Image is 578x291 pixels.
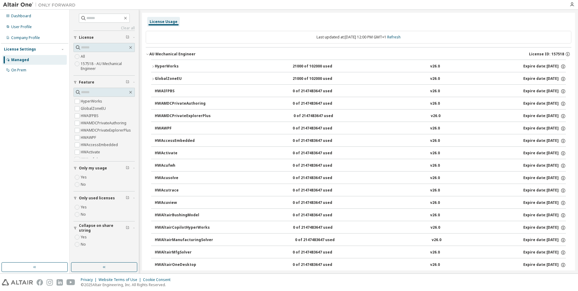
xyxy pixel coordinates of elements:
button: Only my usage [73,162,135,175]
button: HWAltairCopilotHyperWorks0 of 2147483647 usedv26.0Expire date:[DATE] [155,221,566,234]
div: User Profile [11,25,32,29]
div: License Settings [4,47,36,52]
div: v26.0 [430,138,440,144]
div: Dashboard [11,14,31,18]
div: Expire date: [DATE] [523,250,566,255]
div: v26.0 [430,250,440,255]
button: HWAltairMfgSolver0 of 2147483647 usedv26.0Expire date:[DATE] [155,246,566,259]
button: Feature [73,76,135,89]
div: 0 of 2147483647 used [293,213,347,218]
span: Collapse on share string [79,223,126,233]
label: No [81,211,87,218]
div: HWAcutrace [155,188,209,193]
div: 0 of 2147483647 used [293,250,347,255]
div: Website Terms of Use [99,277,143,282]
div: Expire date: [DATE] [523,225,566,231]
span: Clear filter [126,196,129,201]
button: HyperWorks21000 of 102000 usedv26.0Expire date:[DATE] [151,60,566,73]
span: License ID: 157518 [529,52,564,57]
div: 0 of 2147483647 used [295,237,349,243]
div: HyperWorks [155,64,209,69]
div: v26.0 [430,175,440,181]
div: v26.0 [430,76,440,82]
label: Yes [81,174,88,181]
div: v26.0 [431,113,440,119]
div: 0 of 2147483647 used [293,163,347,168]
span: Only used licenses [79,196,115,201]
button: HWAcusolve0 of 2147483647 usedv26.0Expire date:[DATE] [155,172,566,185]
button: License [73,31,135,44]
button: AU Mechanical EngineerLicense ID: 157518 [146,47,571,61]
label: 157518 - AU Mechanical Engineer [81,60,135,72]
div: Expire date: [DATE] [523,188,566,193]
span: Only my usage [79,166,107,171]
div: v26.0 [430,64,440,69]
div: HWAcufwh [155,163,209,168]
div: On Prem [11,68,26,73]
div: Expire date: [DATE] [523,89,566,94]
label: All [81,53,86,60]
div: 0 of 2147483647 used [294,113,348,119]
div: v26.0 [430,200,440,206]
button: HWAWPF0 of 2147483647 usedv26.0Expire date:[DATE] [155,122,566,135]
label: HWAWPF [81,134,97,141]
div: HWAIFPBS [155,89,209,94]
div: HWAltairCopilotHyperWorks [155,225,210,231]
p: © 2025 Altair Engineering, Inc. All Rights Reserved. [81,282,174,287]
div: HWAWPF [155,126,209,131]
div: Expire date: [DATE] [523,138,566,144]
div: 0 of 2147483647 used [293,101,347,106]
label: HWAIFPBS [81,112,100,119]
div: 21000 of 102000 used [293,76,347,82]
div: 0 of 2147483647 used [293,138,347,144]
div: v26.0 [430,163,440,168]
div: 0 of 2147483647 used [293,225,347,231]
div: 0 of 2147483647 used [293,89,347,94]
label: HyperWorks [81,98,103,105]
button: HWAltairManufacturingSolver0 of 2147483647 usedv26.0Expire date:[DATE] [155,234,566,247]
label: HWActivate [81,149,101,156]
div: Expire date: [DATE] [523,101,566,106]
div: v26.0 [430,89,440,94]
img: instagram.svg [47,279,53,286]
div: Expire date: [DATE] [523,175,566,181]
div: HWAMDCPrivateExplorerPlus [155,113,211,119]
div: v26.0 [432,237,441,243]
div: HWAltairBushingModel [155,213,209,218]
div: v26.0 [430,188,440,193]
div: HWAltairOneDesktop [155,262,209,268]
span: Clear filter [126,35,129,40]
span: Clear filter [126,226,129,231]
div: Expire date: [DATE] [523,163,566,168]
button: Collapse on share string [73,221,135,235]
button: GlobalZoneEU21000 of 102000 usedv26.0Expire date:[DATE] [151,72,566,86]
label: Yes [81,234,88,241]
button: HWAIFPBS0 of 2147483647 usedv26.0Expire date:[DATE] [155,85,566,98]
div: v26.0 [430,151,440,156]
div: Expire date: [DATE] [523,262,566,268]
span: Clear filter [126,80,129,85]
label: No [81,241,87,248]
div: HWAltairManufacturingSolver [155,237,213,243]
button: HWAcuview0 of 2147483647 usedv26.0Expire date:[DATE] [155,196,566,210]
div: 0 of 2147483647 used [293,188,347,193]
div: Expire date: [DATE] [523,237,566,243]
div: 0 of 2147483647 used [293,200,347,206]
div: Expire date: [DATE] [523,213,566,218]
div: Expire date: [DATE] [523,64,566,69]
button: HWAltairBushingModel0 of 2147483647 usedv26.0Expire date:[DATE] [155,209,566,222]
div: Managed [11,57,29,62]
label: HWAMDCPrivateAuthoring [81,119,128,127]
div: 21000 of 102000 used [293,64,347,69]
div: Expire date: [DATE] [523,113,566,119]
img: altair_logo.svg [2,279,33,286]
img: facebook.svg [37,279,43,286]
div: HWAMDCPrivateAuthoring [155,101,209,106]
button: HWAccessEmbedded0 of 2147483647 usedv26.0Expire date:[DATE] [155,134,566,148]
div: 0 of 2147483647 used [293,175,347,181]
div: HWAltairMfgSolver [155,250,209,255]
img: youtube.svg [67,279,75,286]
div: v26.0 [430,126,440,131]
label: HWAccessEmbedded [81,141,119,149]
div: Cookie Consent [143,277,174,282]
